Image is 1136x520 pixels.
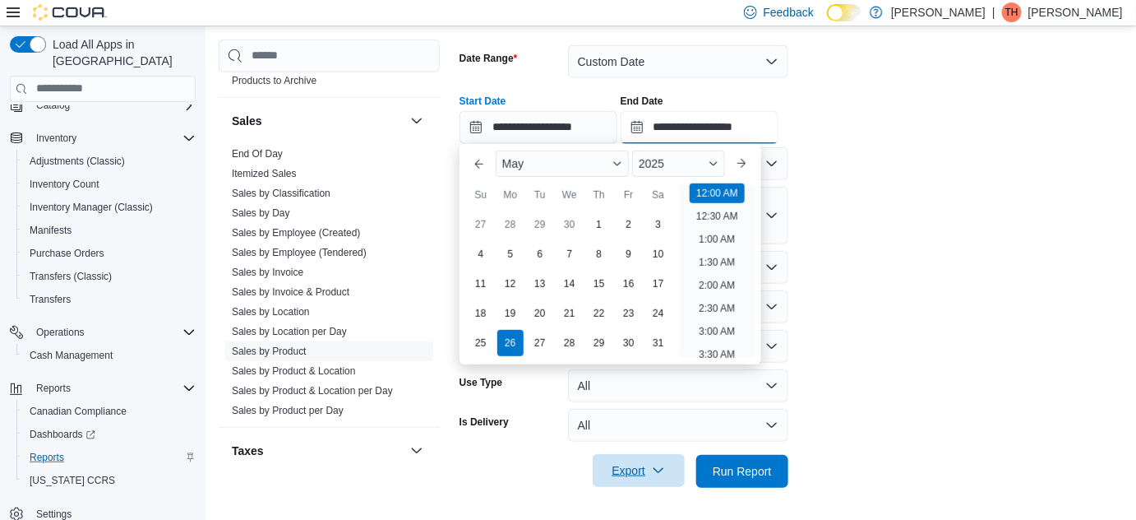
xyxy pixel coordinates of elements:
[23,221,196,240] span: Manifests
[568,409,788,442] button: All
[23,174,106,194] a: Inventory Count
[232,207,290,219] a: Sales by Day
[680,183,755,358] ul: Time
[497,300,524,327] div: day-19
[502,157,524,170] span: May
[232,326,347,337] a: Sales by Location per Day
[23,346,196,365] span: Cash Management
[645,182,672,208] div: Sa
[30,270,112,283] span: Transfers (Classic)
[23,244,111,263] a: Purchase Orders
[459,95,506,108] label: Start Date
[23,267,196,286] span: Transfers (Classic)
[232,148,283,160] a: End Of Day
[36,132,76,145] span: Inventory
[616,211,642,238] div: day-2
[568,45,788,78] button: Custom Date
[30,95,76,115] button: Catalog
[527,182,553,208] div: Tu
[30,378,196,398] span: Reports
[232,187,330,200] span: Sales by Classification
[23,267,118,286] a: Transfers (Classic)
[46,36,196,69] span: Load All Apps in [GEOGRAPHIC_DATA]
[30,349,113,362] span: Cash Management
[527,241,553,267] div: day-6
[466,210,673,358] div: May, 2025
[992,2,995,22] p: |
[232,405,344,416] a: Sales by Product per Day
[527,211,553,238] div: day-29
[232,188,330,199] a: Sales by Classification
[30,428,95,441] span: Dashboards
[497,182,524,208] div: Mo
[593,454,685,487] button: Export
[468,271,494,297] div: day-11
[645,271,672,297] div: day-17
[232,247,367,258] a: Sales by Employee (Tendered)
[497,330,524,356] div: day-26
[568,369,788,402] button: All
[616,182,642,208] div: Fr
[232,325,347,338] span: Sales by Location per Day
[459,111,617,144] input: Press the down key to enter a popover containing a calendar. Press the escape key to close the po...
[16,150,202,173] button: Adjustments (Classic)
[232,305,310,318] span: Sales by Location
[232,346,307,357] a: Sales by Product
[1005,2,1018,22] span: TH
[36,326,85,339] span: Operations
[556,271,583,297] div: day-14
[556,330,583,356] div: day-28
[23,151,132,171] a: Adjustments (Classic)
[407,111,427,131] button: Sales
[30,128,196,148] span: Inventory
[586,182,612,208] div: Th
[232,306,310,318] a: Sales by Location
[728,151,755,177] button: Next month
[23,425,102,444] a: Dashboards
[23,448,196,467] span: Reports
[23,244,196,263] span: Purchase Orders
[23,174,196,194] span: Inventory Count
[459,376,502,389] label: Use Type
[232,404,344,417] span: Sales by Product per Day
[232,207,290,220] span: Sales by Day
[764,4,814,21] span: Feedback
[556,182,583,208] div: We
[16,173,202,196] button: Inventory Count
[690,207,745,226] li: 12:30 AM
[36,382,71,395] span: Reports
[30,323,91,342] button: Operations
[23,402,133,421] a: Canadian Compliance
[30,378,77,398] button: Reports
[232,345,307,358] span: Sales by Product
[232,75,316,86] a: Products to Archive
[232,113,262,129] h3: Sales
[692,230,741,249] li: 1:00 AM
[645,241,672,267] div: day-10
[16,242,202,265] button: Purchase Orders
[586,271,612,297] div: day-15
[696,455,788,488] button: Run Report
[616,300,642,327] div: day-23
[232,443,264,459] h3: Taxes
[232,267,303,278] a: Sales by Invoice
[36,99,70,112] span: Catalog
[232,227,361,239] a: Sales by Employee (Created)
[603,454,675,487] span: Export
[616,241,642,267] div: day-9
[232,364,356,378] span: Sales by Product & Location
[692,276,741,295] li: 2:00 AM
[30,474,115,487] span: [US_STATE] CCRS
[33,4,107,21] img: Cova
[586,300,612,327] div: day-22
[232,286,349,299] span: Sales by Invoice & Product
[3,94,202,117] button: Catalog
[16,196,202,219] button: Inventory Manager (Classic)
[556,211,583,238] div: day-30
[30,247,104,260] span: Purchase Orders
[1002,2,1022,22] div: Tim Hales
[30,128,83,148] button: Inventory
[527,300,553,327] div: day-20
[468,211,494,238] div: day-27
[407,441,427,461] button: Taxes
